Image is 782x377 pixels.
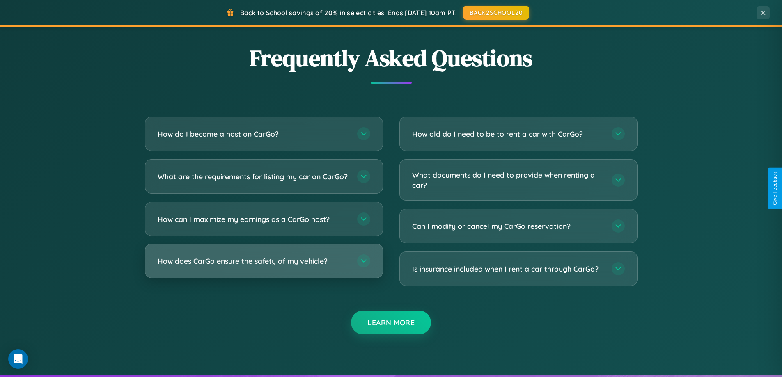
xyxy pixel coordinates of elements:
h3: How can I maximize my earnings as a CarGo host? [158,214,349,224]
h3: What are the requirements for listing my car on CarGo? [158,171,349,182]
div: Give Feedback [772,172,778,205]
h3: Is insurance included when I rent a car through CarGo? [412,264,603,274]
h3: Can I modify or cancel my CarGo reservation? [412,221,603,231]
h3: How old do I need to be to rent a car with CarGo? [412,129,603,139]
span: Back to School savings of 20% in select cities! Ends [DATE] 10am PT. [240,9,457,17]
button: Learn More [351,311,431,334]
div: Open Intercom Messenger [8,349,28,369]
h3: How does CarGo ensure the safety of my vehicle? [158,256,349,266]
h2: Frequently Asked Questions [145,42,638,74]
h3: What documents do I need to provide when renting a car? [412,170,603,190]
h3: How do I become a host on CarGo? [158,129,349,139]
button: BACK2SCHOOL20 [463,6,529,20]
